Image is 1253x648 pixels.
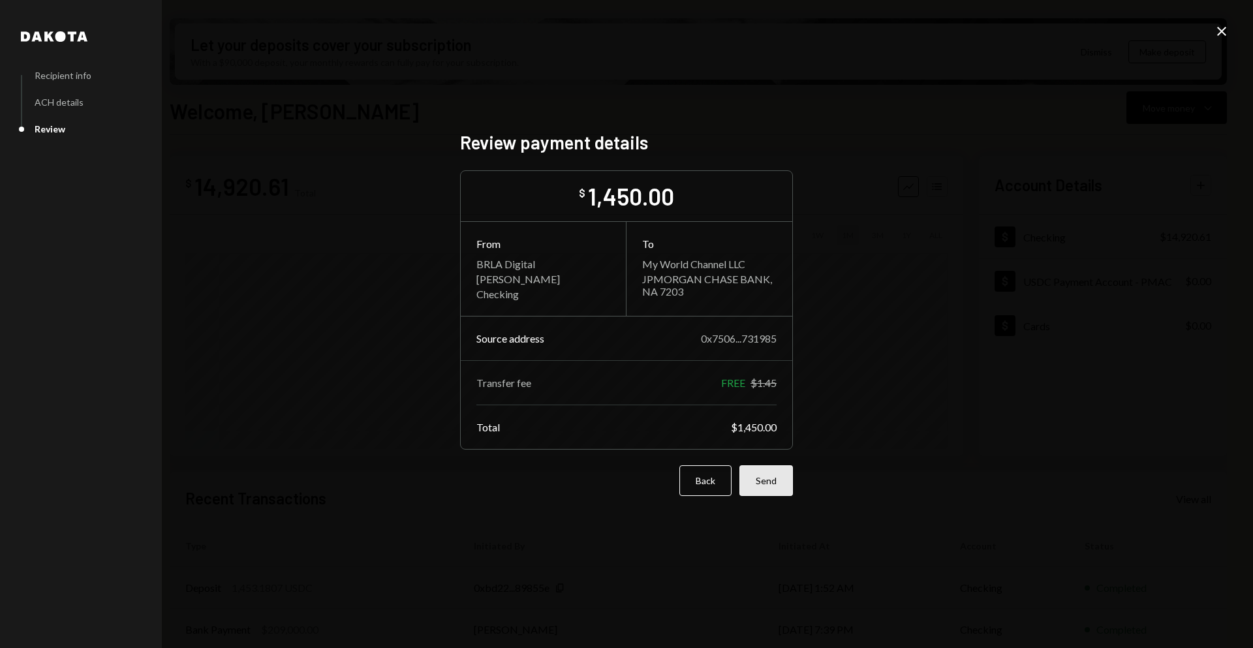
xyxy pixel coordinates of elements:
[701,332,777,345] div: 0x7506...731985
[476,258,610,270] div: BRLA Digital
[750,377,777,389] div: $1.45
[476,377,531,389] div: Transfer fee
[731,421,777,433] div: $1,450.00
[721,377,745,389] div: FREE
[642,238,777,250] div: To
[476,421,500,433] div: Total
[476,273,610,285] div: [PERSON_NAME]
[588,181,674,211] div: 1,450.00
[476,238,610,250] div: From
[476,288,610,300] div: Checking
[642,273,777,298] div: JPMORGAN CHASE BANK, NA 7203
[739,465,793,496] button: Send
[642,258,777,270] div: My World Channel LLC
[476,332,544,345] div: Source address
[35,123,65,134] div: Review
[579,187,585,200] div: $
[460,130,793,155] h2: Review payment details
[679,465,732,496] button: Back
[35,97,84,108] div: ACH details
[35,70,91,81] div: Recipient info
